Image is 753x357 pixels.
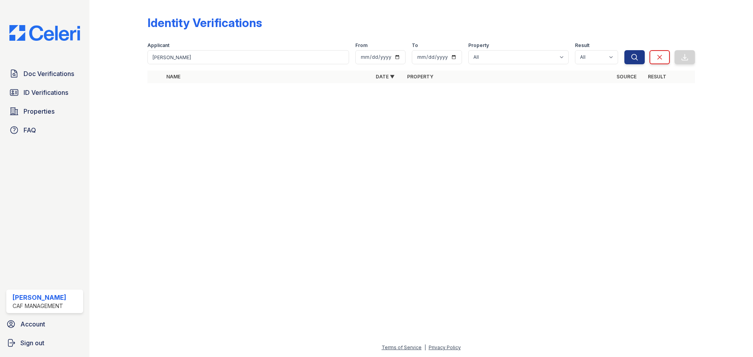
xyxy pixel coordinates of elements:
a: Properties [6,103,83,119]
a: FAQ [6,122,83,138]
span: ID Verifications [24,88,68,97]
input: Search by name or phone number [147,50,349,64]
div: [PERSON_NAME] [13,293,66,302]
a: Sign out [3,335,86,351]
div: | [424,344,426,350]
div: Identity Verifications [147,16,262,30]
a: Source [617,74,637,80]
a: Terms of Service [382,344,422,350]
a: Privacy Policy [429,344,461,350]
a: Date ▼ [376,74,395,80]
span: Sign out [20,338,44,348]
label: Result [575,42,589,49]
label: From [355,42,367,49]
div: CAF Management [13,302,66,310]
label: Applicant [147,42,169,49]
a: ID Verifications [6,85,83,100]
span: Doc Verifications [24,69,74,78]
span: FAQ [24,125,36,135]
a: Name [166,74,180,80]
span: Properties [24,107,55,116]
a: Result [648,74,666,80]
label: To [412,42,418,49]
label: Property [468,42,489,49]
img: CE_Logo_Blue-a8612792a0a2168367f1c8372b55b34899dd931a85d93a1a3d3e32e68fde9ad4.png [3,25,86,41]
a: Account [3,316,86,332]
a: Property [407,74,433,80]
a: Doc Verifications [6,66,83,82]
span: Account [20,319,45,329]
